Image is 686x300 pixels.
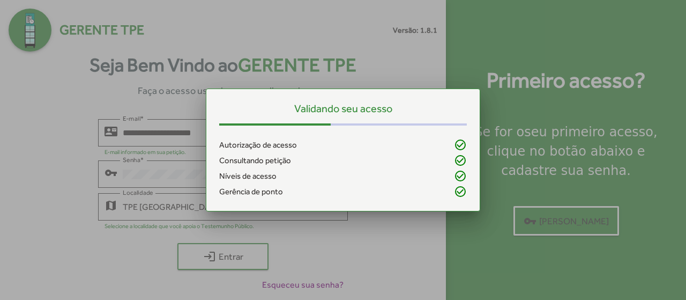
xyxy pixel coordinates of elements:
[454,154,467,167] mat-icon: check_circle_outline
[454,185,467,198] mat-icon: check_circle_outline
[219,102,467,115] h5: Validando seu acesso
[454,170,467,182] mat-icon: check_circle_outline
[219,155,291,167] span: Consultando petição
[219,139,297,151] span: Autorização de acesso
[454,138,467,151] mat-icon: check_circle_outline
[219,170,277,182] span: Níveis de acesso
[219,186,283,198] span: Gerência de ponto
